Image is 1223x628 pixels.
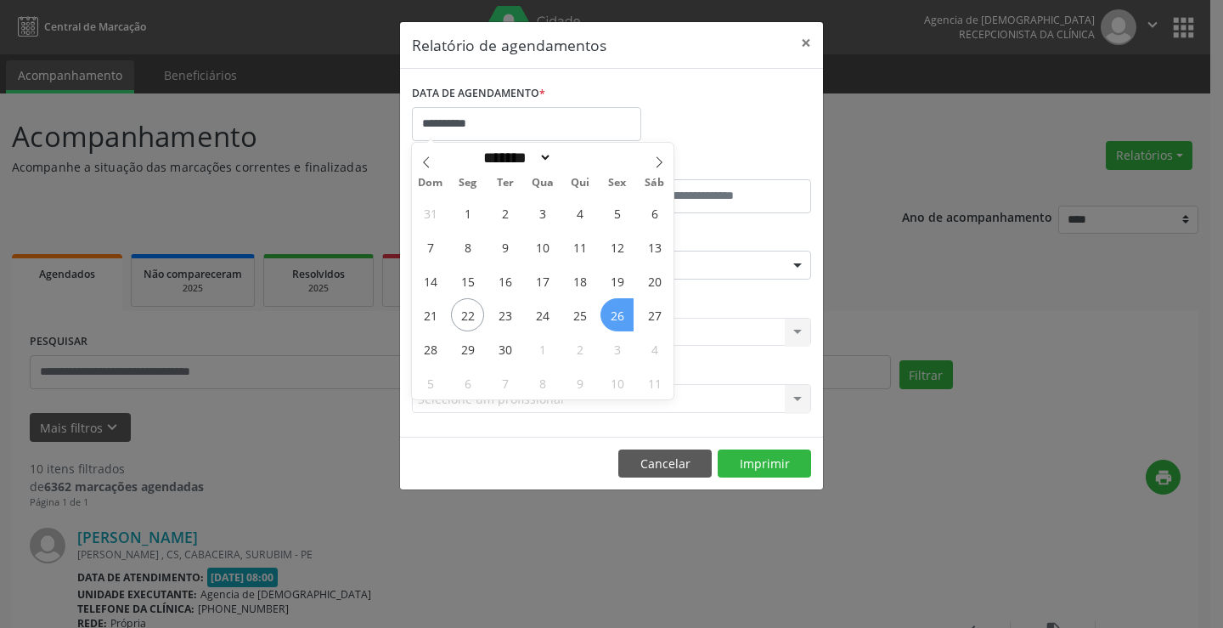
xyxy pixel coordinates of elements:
[638,332,671,365] span: Outubro 4, 2025
[412,34,606,56] h5: Relatório de agendamentos
[600,230,634,263] span: Setembro 12, 2025
[638,196,671,229] span: Setembro 6, 2025
[526,366,559,399] span: Outubro 8, 2025
[552,149,608,167] input: Year
[599,178,636,189] span: Sex
[563,230,596,263] span: Setembro 11, 2025
[526,196,559,229] span: Setembro 3, 2025
[414,298,447,331] span: Setembro 21, 2025
[563,264,596,297] span: Setembro 18, 2025
[600,264,634,297] span: Setembro 19, 2025
[526,230,559,263] span: Setembro 10, 2025
[451,264,484,297] span: Setembro 15, 2025
[414,196,447,229] span: Agosto 31, 2025
[600,332,634,365] span: Outubro 3, 2025
[563,332,596,365] span: Outubro 2, 2025
[488,366,521,399] span: Outubro 7, 2025
[451,196,484,229] span: Setembro 1, 2025
[526,298,559,331] span: Setembro 24, 2025
[488,196,521,229] span: Setembro 2, 2025
[563,298,596,331] span: Setembro 25, 2025
[789,22,823,64] button: Close
[488,230,521,263] span: Setembro 9, 2025
[618,450,712,478] button: Cancelar
[414,264,447,297] span: Setembro 14, 2025
[563,366,596,399] span: Outubro 9, 2025
[718,450,811,478] button: Imprimir
[414,366,447,399] span: Outubro 5, 2025
[563,196,596,229] span: Setembro 4, 2025
[561,178,599,189] span: Qui
[526,264,559,297] span: Setembro 17, 2025
[600,298,634,331] span: Setembro 26, 2025
[600,196,634,229] span: Setembro 5, 2025
[451,332,484,365] span: Setembro 29, 2025
[451,298,484,331] span: Setembro 22, 2025
[449,178,487,189] span: Seg
[600,366,634,399] span: Outubro 10, 2025
[636,178,673,189] span: Sáb
[524,178,561,189] span: Qua
[412,81,545,107] label: DATA DE AGENDAMENTO
[451,366,484,399] span: Outubro 6, 2025
[638,298,671,331] span: Setembro 27, 2025
[488,264,521,297] span: Setembro 16, 2025
[488,298,521,331] span: Setembro 23, 2025
[488,332,521,365] span: Setembro 30, 2025
[477,149,552,167] select: Month
[412,178,449,189] span: Dom
[638,264,671,297] span: Setembro 20, 2025
[638,230,671,263] span: Setembro 13, 2025
[487,178,524,189] span: Ter
[414,332,447,365] span: Setembro 28, 2025
[414,230,447,263] span: Setembro 7, 2025
[616,153,811,179] label: ATÉ
[526,332,559,365] span: Outubro 1, 2025
[451,230,484,263] span: Setembro 8, 2025
[638,366,671,399] span: Outubro 11, 2025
